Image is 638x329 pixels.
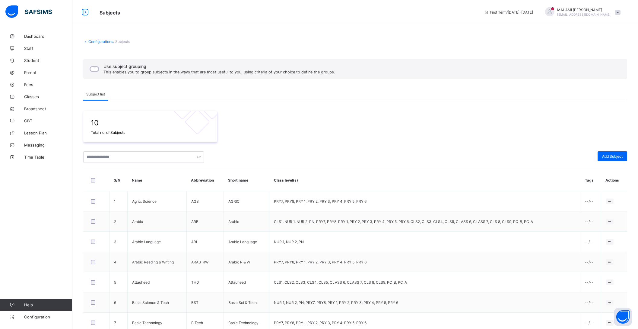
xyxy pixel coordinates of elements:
span: Time Table [24,155,72,160]
span: Classes [24,94,72,99]
td: Attauheed [224,272,269,292]
td: ARAB-RW [186,252,224,272]
td: ARL [186,232,224,252]
td: BST [186,292,224,313]
td: NUR 1, NUR 2, PN [269,232,580,252]
span: / Subjects [113,39,130,44]
td: 2 [109,211,127,232]
span: Add Subject [602,154,623,159]
td: ARB [186,211,224,232]
span: Messaging [24,143,72,147]
th: Abbreviation [186,169,224,191]
th: Tags [580,169,601,191]
span: Staff [24,46,72,51]
a: Configurations [88,39,113,44]
td: 3 [109,232,127,252]
th: Class level(s) [269,169,580,191]
td: --/-- [580,292,601,313]
div: MALAMIMOHAMMED [539,7,624,17]
td: 5 [109,272,127,292]
td: Basic Sci & Tech [224,292,269,313]
td: Arabic Reading & Writing [127,252,186,272]
th: Name [127,169,186,191]
td: 6 [109,292,127,313]
td: CLS1, CLS2, CLS3, CLS4, CLS5, CLASS 6, CLASS 7, CLS 8, CLS9, PC_B, PC_A [269,272,580,292]
th: S/N [109,169,127,191]
span: Configuration [24,314,72,319]
span: Parent [24,70,72,75]
span: Total no. of Subjects [91,130,209,135]
td: Agric. Science [127,191,186,211]
td: 1 [109,191,127,211]
span: Dashboard [24,34,72,39]
span: MALAMI [PERSON_NAME] [557,8,611,12]
td: AGS [186,191,224,211]
span: Lesson Plan [24,131,72,135]
td: --/-- [580,211,601,232]
td: Arabic [127,211,186,232]
span: Help [24,302,72,307]
td: AGRIC [224,191,269,211]
td: --/-- [580,232,601,252]
td: THD [186,272,224,292]
img: safsims [5,5,52,18]
span: CBT [24,118,72,123]
td: --/-- [580,252,601,272]
span: This enables you to group subjects in the ways that are most useful to you, using criteria of you... [103,70,335,74]
button: Open asap [614,308,632,326]
td: Attauheed [127,272,186,292]
span: session/term information [484,10,533,15]
td: Arabic Language [127,232,186,252]
span: Subjects [100,10,120,16]
td: --/-- [580,191,601,211]
td: Arabic R & W [224,252,269,272]
td: PRY7, PRY8, PRY 1, PRY 2, PRY 3, PRY 4, PRY 5, PRY 6 [269,252,580,272]
td: Basic Science & Tech [127,292,186,313]
td: --/-- [580,272,601,292]
td: Arabic Language [224,232,269,252]
td: PRY7, PRY8, PRY 1, PRY 2, PRY 3, PRY 4, PRY 5, PRY 6 [269,191,580,211]
td: NUR 1, NUR 2, PN, PRY7, PRY8, PRY 1, PRY 2, PRY 3, PRY 4, PRY 5, PRY 6 [269,292,580,313]
span: Fees [24,82,72,87]
span: 10 [91,118,209,127]
span: Student [24,58,72,63]
td: Arabic [224,211,269,232]
td: 4 [109,252,127,272]
span: Use subject grouping [103,64,335,69]
th: Short name [224,169,269,191]
td: CLS1, NUR 1, NUR 2, PN, PRY7, PRY8, PRY 1, PRY 2, PRY 3, PRY 4, PRY 5, PRY 6, CLS2, CLS3, CLS4, C... [269,211,580,232]
span: [EMAIL_ADDRESS][DOMAIN_NAME] [557,13,611,16]
th: Actions [601,169,627,191]
span: Subject list [86,92,105,96]
span: Broadsheet [24,106,72,111]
